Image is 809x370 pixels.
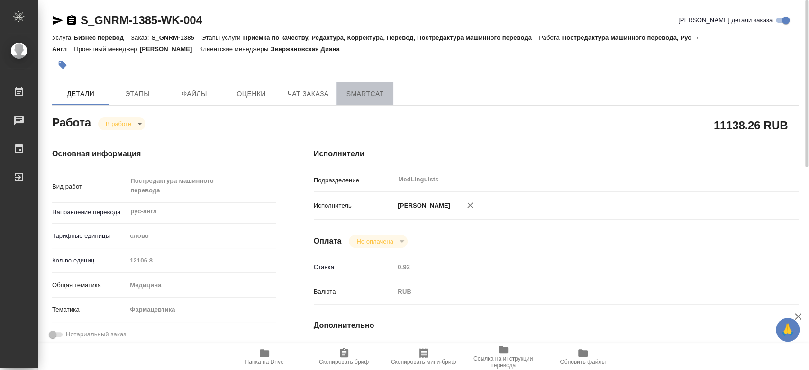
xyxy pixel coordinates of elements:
[342,88,388,100] span: SmartCat
[58,88,103,100] span: Детали
[52,54,73,75] button: Добавить тэг
[304,343,384,370] button: Скопировать бриф
[314,262,395,272] p: Ставка
[151,34,201,41] p: S_GNRM-1385
[464,343,543,370] button: Ссылка на инструкции перевода
[384,343,464,370] button: Скопировать мини-бриф
[73,34,131,41] p: Бизнес перевод
[285,88,331,100] span: Чат заказа
[52,231,127,241] p: Тарифные единицы
[560,359,606,365] span: Обновить файлы
[127,277,275,293] div: Медицина
[140,45,200,53] p: [PERSON_NAME]
[314,201,395,210] p: Исполнитель
[354,237,396,245] button: Не оплачена
[127,228,275,244] div: слово
[66,330,126,339] span: Нотариальный заказ
[201,34,243,41] p: Этапы услуги
[776,318,800,342] button: 🙏
[271,45,346,53] p: Звержановская Диана
[200,45,271,53] p: Клиентские менеджеры
[103,120,134,128] button: В работе
[678,16,773,25] span: [PERSON_NAME] детали заказа
[52,113,91,130] h2: Работа
[115,88,160,100] span: Этапы
[74,45,139,53] p: Проектный менеджер
[349,235,407,248] div: В работе
[131,34,151,41] p: Заказ:
[314,235,342,247] h4: Оплата
[81,14,202,27] a: S_GNRM-1385-WK-004
[225,343,304,370] button: Папка на Drive
[243,34,539,41] p: Приёмка по качеству, Редактура, Корректура, Перевод, Постредактура машинного перевода
[52,280,127,290] p: Общая тематика
[52,15,64,26] button: Скопировать ссылку для ЯМессенджера
[469,355,537,369] span: Ссылка на инструкции перевода
[394,201,450,210] p: [PERSON_NAME]
[319,359,369,365] span: Скопировать бриф
[391,359,456,365] span: Скопировать мини-бриф
[52,182,127,191] p: Вид работ
[780,320,796,340] span: 🙏
[714,117,788,133] h2: 11138.26 RUB
[52,305,127,315] p: Тематика
[394,284,758,300] div: RUB
[314,287,395,297] p: Валюта
[98,117,145,130] div: В работе
[314,176,395,185] p: Подразделение
[245,359,284,365] span: Папка на Drive
[543,343,623,370] button: Обновить файлы
[52,34,73,41] p: Услуга
[66,15,77,26] button: Скопировать ссылку
[394,260,758,274] input: Пустое поле
[52,208,127,217] p: Направление перевода
[52,256,127,265] p: Кол-во единиц
[127,253,275,267] input: Пустое поле
[460,195,481,216] button: Удалить исполнителя
[314,148,799,160] h4: Исполнители
[228,88,274,100] span: Оценки
[314,320,799,331] h4: Дополнительно
[52,148,276,160] h4: Основная информация
[539,34,562,41] p: Работа
[127,302,275,318] div: Фармацевтика
[172,88,217,100] span: Файлы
